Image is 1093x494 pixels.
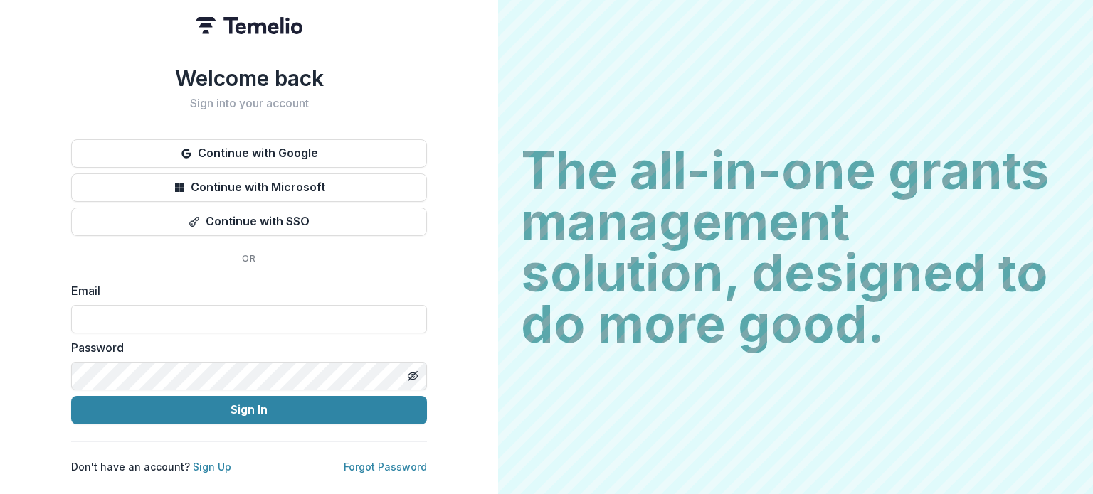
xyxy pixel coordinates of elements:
[71,459,231,474] p: Don't have an account?
[196,17,302,34] img: Temelio
[401,365,424,387] button: Toggle password visibility
[344,461,427,473] a: Forgot Password
[71,139,427,168] button: Continue with Google
[71,282,418,299] label: Email
[71,97,427,110] h2: Sign into your account
[71,208,427,236] button: Continue with SSO
[71,396,427,424] button: Sign In
[71,65,427,91] h1: Welcome back
[71,173,427,202] button: Continue with Microsoft
[71,339,418,356] label: Password
[193,461,231,473] a: Sign Up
